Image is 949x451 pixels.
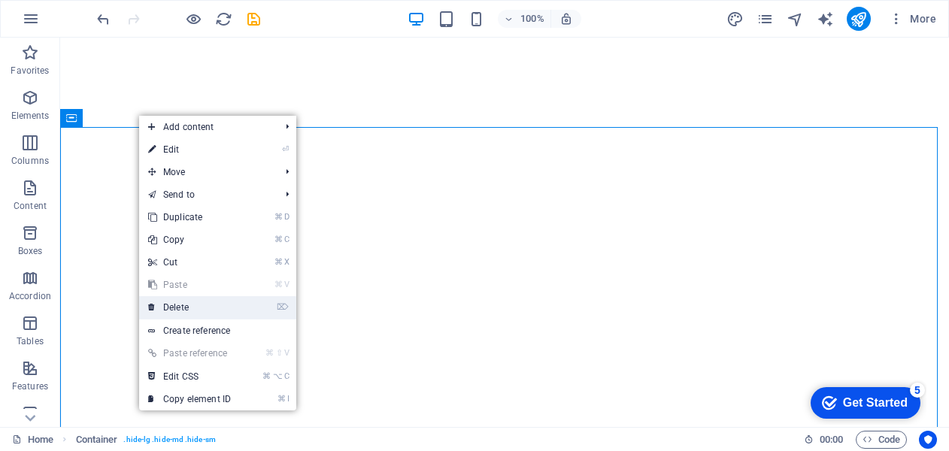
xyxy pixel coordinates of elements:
[139,296,240,319] a: ⌦Delete
[817,11,834,28] i: AI Writer
[139,206,240,229] a: ⌘DDuplicate
[276,348,283,358] i: ⇧
[139,183,274,206] a: Send to
[245,11,262,28] i: Save (Ctrl+S)
[284,348,289,358] i: V
[284,371,289,381] i: C
[76,431,216,449] nav: breadcrumb
[11,155,49,167] p: Columns
[889,11,936,26] span: More
[284,280,289,289] i: V
[44,17,109,30] div: Get Started
[265,348,274,358] i: ⌘
[12,8,122,39] div: Get Started 5 items remaining, 0% complete
[95,11,112,28] i: Undo: Delete elements (Ctrl+Z)
[139,116,274,138] span: Add content
[787,10,805,28] button: navigator
[18,245,43,257] p: Boxes
[111,3,126,18] div: 5
[284,235,289,244] i: C
[817,10,835,28] button: text_generator
[274,212,283,222] i: ⌘
[139,319,296,342] a: Create reference
[11,110,50,122] p: Elements
[17,335,44,347] p: Tables
[273,371,283,381] i: ⌥
[559,12,573,26] i: On resize automatically adjust zoom level to fit chosen device.
[277,394,286,404] i: ⌘
[850,11,867,28] i: Publish
[856,431,907,449] button: Code
[12,431,53,449] a: Click to cancel selection. Double-click to open Pages
[139,161,274,183] span: Move
[184,10,202,28] button: Click here to leave preview mode and continue editing
[282,144,289,154] i: ⏎
[11,65,49,77] p: Favorites
[139,365,240,388] a: ⌘⌥CEdit CSS
[284,257,289,267] i: X
[847,7,871,31] button: publish
[123,431,215,449] span: . hide-lg .hide-md .hide-sm
[820,431,843,449] span: 00 00
[139,138,240,161] a: ⏎Edit
[139,342,240,365] a: ⌘⇧VPaste reference
[215,11,232,28] i: Reload page
[830,434,832,445] span: :
[274,235,283,244] i: ⌘
[804,431,844,449] h6: Session time
[919,431,937,449] button: Usercentrics
[726,11,744,28] i: Design (Ctrl+Alt+Y)
[756,11,774,28] i: Pages (Ctrl+Alt+S)
[12,380,48,392] p: Features
[262,371,271,381] i: ⌘
[139,388,240,410] a: ⌘ICopy element ID
[9,290,51,302] p: Accordion
[274,280,283,289] i: ⌘
[520,10,544,28] h6: 100%
[498,10,551,28] button: 100%
[287,394,289,404] i: I
[94,10,112,28] button: undo
[883,7,942,31] button: More
[139,251,240,274] a: ⌘XCut
[787,11,804,28] i: Navigator
[214,10,232,28] button: reload
[139,229,240,251] a: ⌘CCopy
[756,10,775,28] button: pages
[139,274,240,296] a: ⌘VPaste
[726,10,744,28] button: design
[76,431,118,449] span: Click to select. Double-click to edit
[244,10,262,28] button: save
[277,302,289,312] i: ⌦
[863,431,900,449] span: Code
[284,212,289,222] i: D
[14,200,47,212] p: Content
[274,257,283,267] i: ⌘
